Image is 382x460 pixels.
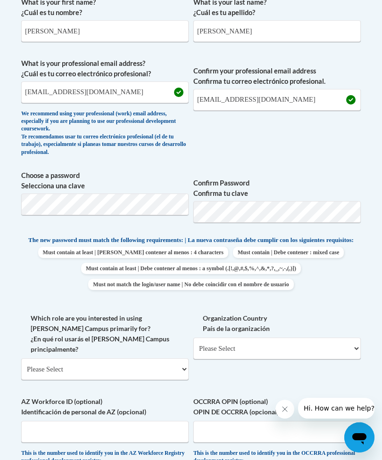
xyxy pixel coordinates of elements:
span: Must contain | Debe contener : mixed case [233,247,344,258]
label: Choose a password Selecciona una clave [21,170,189,191]
label: Confirm Password Confirma tu clave [193,178,361,199]
label: Confirm your professional email address Confirma tu correo electrónico profesional. [193,66,361,87]
iframe: Message from company [298,398,374,419]
iframe: Button to launch messaging window [344,422,374,452]
input: Required [193,89,361,111]
label: OCCRRA OPIN (optional) OPIN DE OCCRRA (opcional) [193,396,361,417]
input: Metadata input [21,20,189,42]
input: Metadata input [21,81,189,103]
input: Metadata input [193,20,361,42]
label: Which role are you interested in using [PERSON_NAME] Campus primarily for? ¿En qué rol usarás el ... [21,313,189,355]
label: AZ Workforce ID (optional) Identificación de personal de AZ (opcional) [21,396,189,417]
label: What is your professional email address? ¿Cuál es tu correo electrónico profesional? [21,58,189,79]
iframe: Close message [275,400,294,419]
div: We recommend using your professional (work) email address, especially if you are planning to use ... [21,110,189,157]
span: Must contain at least | [PERSON_NAME] contener al menos : 4 characters [38,247,228,258]
label: Organization Country País de la organización [193,313,361,334]
span: Must contain at least | Debe contener al menos : a symbol (.[!,@,#,$,%,^,&,*,?,_,~,-,(,)]) [81,263,301,274]
span: Must not match the login/user name | No debe coincidir con el nombre de usuario [88,279,293,290]
span: The new password must match the following requirements: | La nueva contraseña debe cumplir con lo... [28,236,354,244]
